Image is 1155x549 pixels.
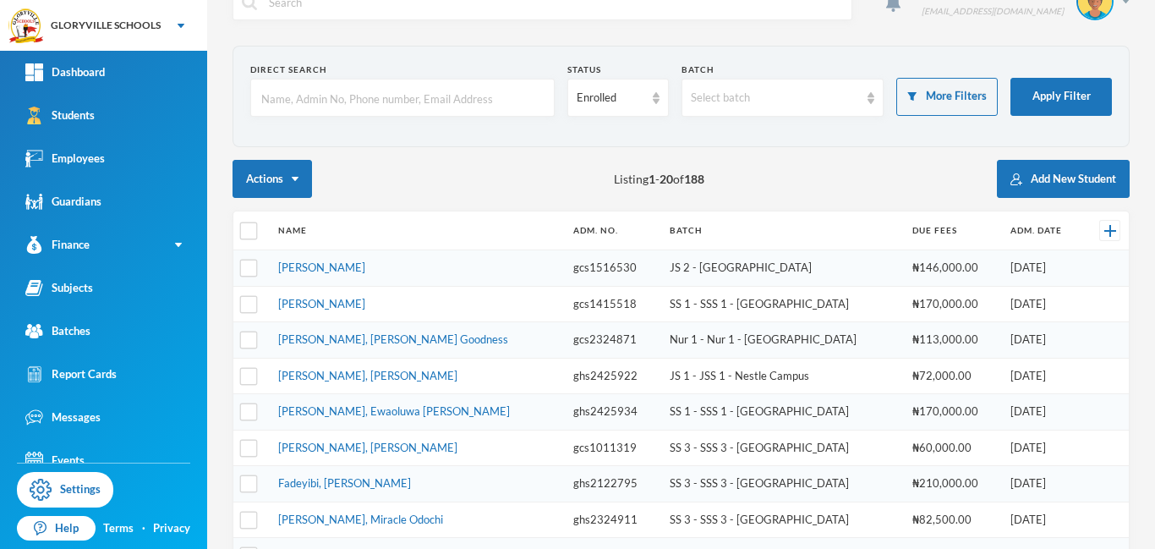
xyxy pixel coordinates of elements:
[661,394,903,431] td: SS 1 - SSS 1 - [GEOGRAPHIC_DATA]
[661,466,903,502] td: SS 3 - SSS 3 - [GEOGRAPHIC_DATA]
[565,211,661,250] th: Adm. No.
[661,502,903,538] td: SS 3 - SSS 3 - [GEOGRAPHIC_DATA]
[904,322,1002,359] td: ₦113,000.00
[278,441,457,454] a: [PERSON_NAME], [PERSON_NAME]
[25,365,117,383] div: Report Cards
[904,286,1002,322] td: ₦170,000.00
[661,322,903,359] td: Nur 1 - Nur 1 - [GEOGRAPHIC_DATA]
[922,5,1064,18] div: [EMAIL_ADDRESS][DOMAIN_NAME]
[278,369,457,382] a: [PERSON_NAME], [PERSON_NAME]
[25,409,101,426] div: Messages
[565,322,661,359] td: gcs2324871
[682,63,884,76] div: Batch
[1010,78,1112,116] button: Apply Filter
[614,170,704,188] span: Listing - of
[1002,430,1083,466] td: [DATE]
[17,472,113,508] a: Settings
[565,250,661,287] td: gcs1516530
[577,90,644,107] div: Enrolled
[896,78,998,116] button: More Filters
[904,394,1002,431] td: ₦170,000.00
[661,286,903,322] td: SS 1 - SSS 1 - [GEOGRAPHIC_DATA]
[565,502,661,538] td: ghs2324911
[17,516,96,541] a: Help
[1104,225,1116,237] img: +
[25,236,90,254] div: Finance
[661,250,903,287] td: JS 2 - [GEOGRAPHIC_DATA]
[25,452,85,469] div: Events
[565,394,661,431] td: ghs2425934
[904,466,1002,502] td: ₦210,000.00
[25,150,105,167] div: Employees
[278,297,365,310] a: [PERSON_NAME]
[997,160,1130,198] button: Add New Student
[567,63,669,76] div: Status
[233,160,312,198] button: Actions
[904,211,1002,250] th: Due Fees
[565,286,661,322] td: gcs1415518
[278,513,443,526] a: [PERSON_NAME], Miracle Odochi
[661,211,903,250] th: Batch
[260,80,545,118] input: Name, Admin No, Phone number, Email Address
[684,172,704,186] b: 188
[691,90,860,107] div: Select batch
[153,520,190,537] a: Privacy
[103,520,134,537] a: Terms
[278,332,508,346] a: [PERSON_NAME], [PERSON_NAME] Goodness
[142,520,145,537] div: ·
[1002,358,1083,394] td: [DATE]
[1002,466,1083,502] td: [DATE]
[9,9,43,43] img: logo
[25,193,101,211] div: Guardians
[660,172,673,186] b: 20
[565,466,661,502] td: ghs2122795
[661,358,903,394] td: JS 1 - JSS 1 - Nestle Campus
[270,211,565,250] th: Name
[1002,286,1083,322] td: [DATE]
[278,476,411,490] a: Fadeyibi, [PERSON_NAME]
[25,63,105,81] div: Dashboard
[1002,322,1083,359] td: [DATE]
[25,322,90,340] div: Batches
[25,107,95,124] div: Students
[904,430,1002,466] td: ₦60,000.00
[51,18,161,33] div: GLORYVILLE SCHOOLS
[278,404,510,418] a: [PERSON_NAME], Ewaoluwa [PERSON_NAME]
[1002,250,1083,287] td: [DATE]
[1002,211,1083,250] th: Adm. Date
[565,430,661,466] td: gcs1011319
[1002,502,1083,538] td: [DATE]
[1002,394,1083,431] td: [DATE]
[250,63,555,76] div: Direct Search
[278,261,365,274] a: [PERSON_NAME]
[565,358,661,394] td: ghs2425922
[649,172,655,186] b: 1
[25,279,93,297] div: Subjects
[904,250,1002,287] td: ₦146,000.00
[904,502,1002,538] td: ₦82,500.00
[904,358,1002,394] td: ₦72,000.00
[661,430,903,466] td: SS 3 - SSS 3 - [GEOGRAPHIC_DATA]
